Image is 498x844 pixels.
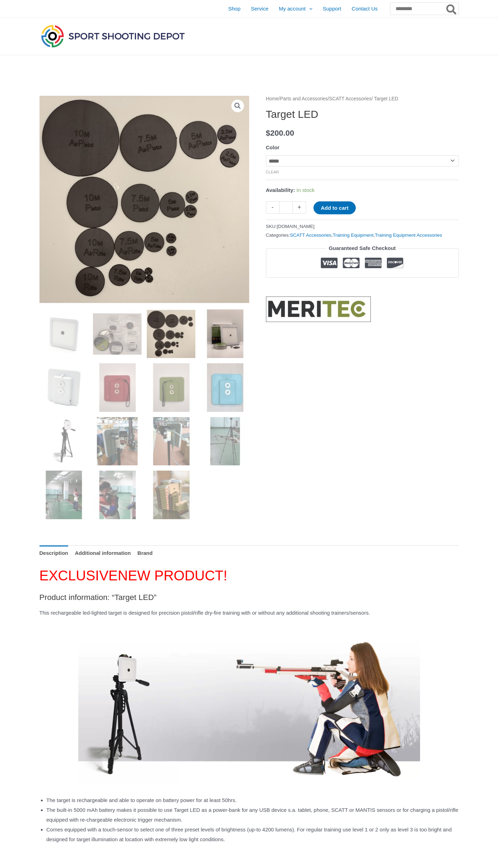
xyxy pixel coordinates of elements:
img: Target LED - Image 8 [201,363,249,412]
img: Target LED - Image 15 [147,471,195,519]
h1: Target LED [266,108,459,121]
legend: Guaranteed Safe Checkout [326,243,399,253]
a: View full-screen image gallery [231,100,244,112]
a: SCATT Accessories [290,233,332,238]
span: [DOMAIN_NAME] [277,224,315,229]
img: Target LED - Image 13 [39,471,88,519]
a: Training Equipment [333,233,374,238]
iframe: Customer reviews powered by Trustpilot [266,283,459,291]
input: Product quantity [279,201,293,214]
nav: Breadcrumb [266,94,459,103]
img: Target LED - Image 14 [93,471,142,519]
p: This rechargeable led-lighted target is designed for precision pistol/rifle dry-fire training wit... [39,608,459,618]
img: Target LED - Image 5 [39,363,88,412]
a: Additional information [75,545,131,560]
button: Search [445,3,459,15]
li: The target is rechargeable and able to operate on battery power for at least 50hrs. [46,795,459,805]
img: Target LED - Image 7 [147,363,195,412]
span: Categories: , , [266,231,442,239]
bdi: 200.00 [266,129,294,137]
a: Training Equipment Accessories [375,233,442,238]
img: Target LED [39,309,88,358]
a: Brand [137,545,152,560]
a: Home [266,96,279,101]
img: Target LED - Image 2 [93,309,142,358]
a: Parts and Accessories [280,96,328,101]
a: Clear options [266,170,279,174]
span: In stock [296,187,315,193]
a: Description [39,545,68,560]
span: $ [266,129,270,137]
a: MERITEC [266,296,371,322]
span: SKU: [266,222,315,231]
span: EXCLUSIVE [39,568,118,583]
img: Target LED - Image 12 [201,417,249,466]
img: Target LED - Image 11 [147,417,195,466]
img: Target LED - Image 3 [147,309,195,358]
img: Target LED - Image 9 [39,417,88,466]
a: + [293,201,306,214]
label: Color [266,144,280,150]
a: SCATT Accessories [329,96,371,101]
h2: Product information: “Target LED” [39,592,459,602]
li: The built-in 5000 mAh battery makes it possible to use Target LED as a power-bank for any USB dev... [46,805,459,825]
img: Target LED - Image 10 [93,417,142,466]
span: Availability: [266,187,295,193]
img: Sport Shooting Depot [39,23,186,49]
a: - [266,201,279,214]
img: Target LED - Image 6 [93,363,142,412]
span: NEW PRODUCT! [118,568,227,583]
button: Add to cart [313,201,356,214]
img: Target LED - Image 4 [201,309,249,358]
